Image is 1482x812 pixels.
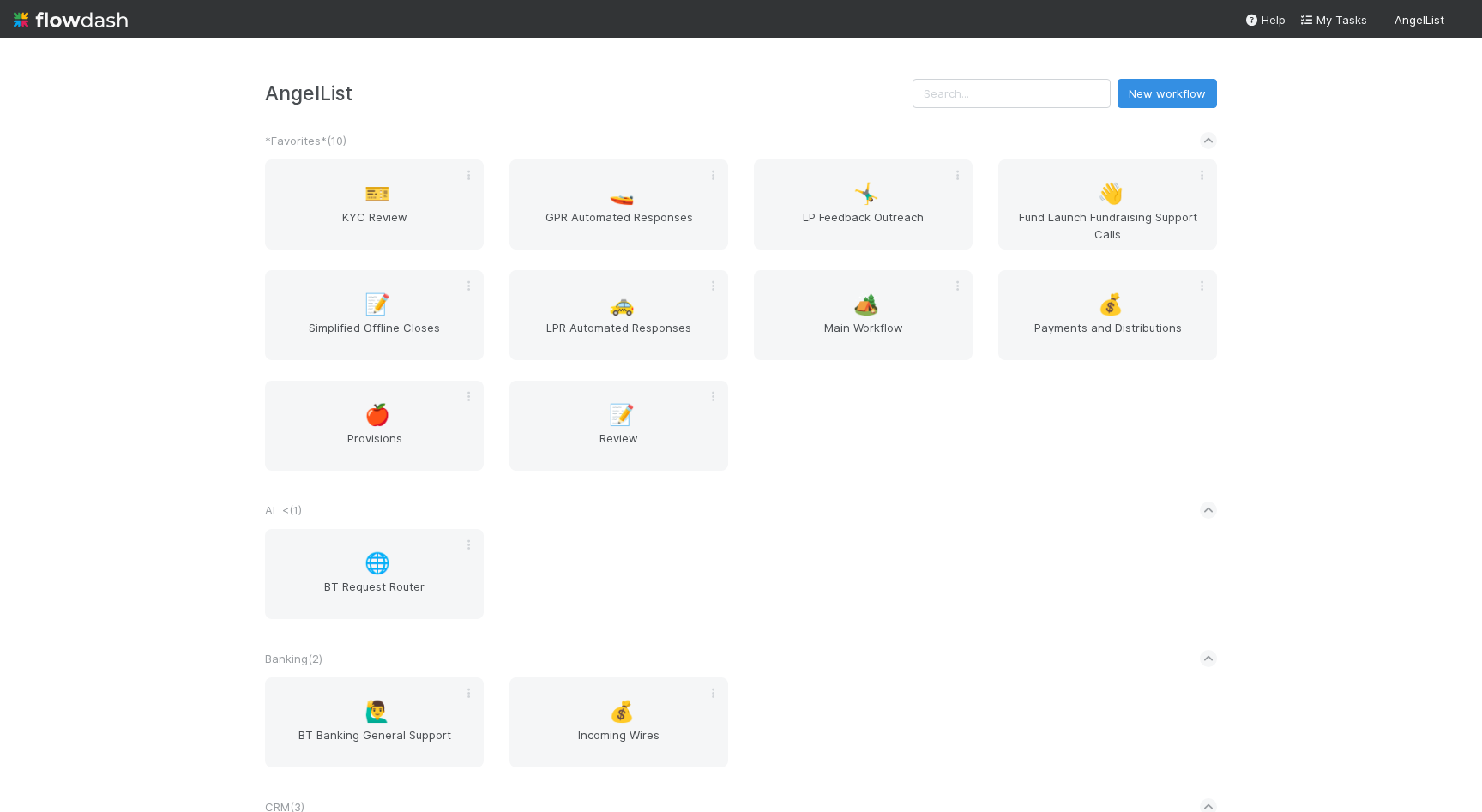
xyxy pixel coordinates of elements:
span: 🏕️ [853,293,879,316]
a: 💰Payments and Distributions [998,270,1217,360]
a: My Tasks [1299,11,1367,28]
div: Help [1244,11,1286,28]
a: 💰Incoming Wires [509,677,728,767]
a: 📝Simplified Offline Closes [265,270,484,360]
span: LP Feedback Outreach [761,208,966,243]
span: Review [516,430,721,464]
span: 🚤 [609,183,635,205]
img: avatar_218ae7b5-dcd5-4ccc-b5d5-7cc00ae2934f.png [1451,12,1468,29]
span: GPR Automated Responses [516,208,721,243]
a: 🏕️Main Workflow [754,270,973,360]
span: 📝 [364,293,390,316]
a: 🚤GPR Automated Responses [509,159,728,250]
span: BT Request Router [272,578,477,612]
span: 🎫 [364,183,390,205]
a: 🤸‍♂️LP Feedback Outreach [754,159,973,250]
span: Payments and Distributions [1005,319,1210,353]
span: AL < ( 1 ) [265,503,302,517]
span: Fund Launch Fundraising Support Calls [1005,208,1210,243]
a: 📝Review [509,381,728,471]
span: LPR Automated Responses [516,319,721,353]
span: 💰 [1098,293,1124,316]
img: logo-inverted-e16ddd16eac7371096b0.svg [14,5,128,34]
span: Banking ( 2 ) [265,652,322,665]
input: Search... [913,79,1111,108]
a: 🍎Provisions [265,381,484,471]
span: Main Workflow [761,319,966,353]
span: Simplified Offline Closes [272,319,477,353]
span: 🙋‍♂️ [364,701,390,723]
a: 🙋‍♂️BT Banking General Support [265,677,484,767]
span: *Favorites* ( 10 ) [265,134,346,147]
span: 📝 [609,404,635,426]
h3: AngelList [265,81,913,105]
span: AngelList [1395,13,1444,27]
span: My Tasks [1299,13,1367,27]
span: 🍎 [364,404,390,426]
a: 🚕LPR Automated Responses [509,270,728,360]
span: Provisions [272,430,477,464]
span: Incoming Wires [516,726,721,761]
span: 👋 [1098,183,1124,205]
a: 🌐BT Request Router [265,529,484,619]
a: 🎫KYC Review [265,159,484,250]
a: 👋Fund Launch Fundraising Support Calls [998,159,1217,250]
span: 💰 [609,701,635,723]
button: New workflow [1118,79,1217,108]
span: 🌐 [364,552,390,574]
span: 🚕 [609,293,635,316]
span: 🤸‍♂️ [853,183,879,205]
span: BT Banking General Support [272,726,477,761]
span: KYC Review [272,208,477,243]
